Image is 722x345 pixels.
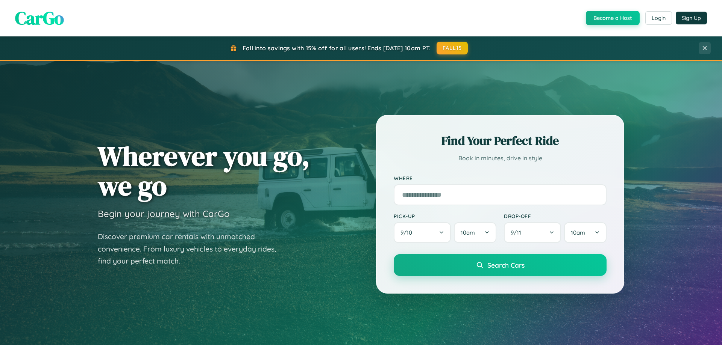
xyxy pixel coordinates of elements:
[564,222,607,243] button: 10am
[15,6,64,30] span: CarGo
[504,213,607,219] label: Drop-off
[571,229,585,236] span: 10am
[437,42,468,54] button: FALL15
[454,222,496,243] button: 10am
[461,229,475,236] span: 10am
[98,231,286,267] p: Discover premium car rentals with unmatched convenience. From luxury vehicles to everyday rides, ...
[98,141,310,200] h1: Wherever you go, we go
[394,213,496,219] label: Pick-up
[676,12,707,24] button: Sign Up
[487,261,525,269] span: Search Cars
[394,222,451,243] button: 9/10
[394,133,607,149] h2: Find Your Perfect Ride
[504,222,561,243] button: 9/11
[511,229,525,236] span: 9 / 11
[400,229,416,236] span: 9 / 10
[394,254,607,276] button: Search Cars
[586,11,640,25] button: Become a Host
[645,11,672,25] button: Login
[243,44,431,52] span: Fall into savings with 15% off for all users! Ends [DATE] 10am PT.
[394,175,607,181] label: Where
[98,208,230,219] h3: Begin your journey with CarGo
[394,153,607,164] p: Book in minutes, drive in style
